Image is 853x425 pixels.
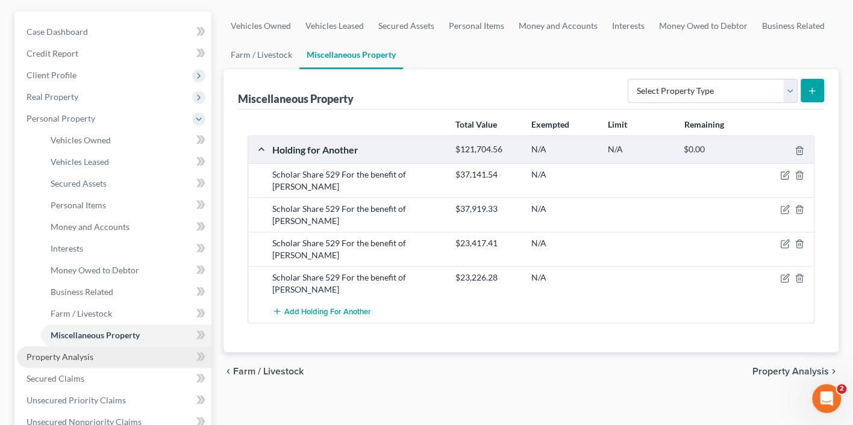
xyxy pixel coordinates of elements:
div: N/A [525,237,602,249]
div: $0.00 [678,144,754,155]
div: N/A [602,144,678,155]
span: Property Analysis [27,352,93,362]
span: Credit Report [27,48,78,58]
a: Interests [605,11,652,40]
span: Secured Claims [27,373,84,383]
strong: Remaining [684,119,724,129]
span: Money Owed to Debtor [51,265,139,275]
a: Business Related [41,281,211,303]
a: Secured Assets [371,11,442,40]
div: N/A [525,169,602,181]
div: N/A [525,271,602,284]
span: 2 [837,384,846,394]
div: $23,226.28 [449,271,526,284]
button: Add Holding for Another [272,300,371,323]
strong: Limit [608,119,627,129]
i: chevron_right [829,367,839,376]
a: Business Related [755,11,832,40]
span: Real Property [27,92,78,102]
span: Miscellaneous Property [51,330,140,340]
div: $121,704.56 [449,144,526,155]
div: N/A [525,144,602,155]
a: Property Analysis [17,346,211,368]
div: Scholar Share 529 For the benefit of [PERSON_NAME] [266,203,449,227]
a: Credit Report [17,43,211,64]
a: Unsecured Priority Claims [17,389,211,411]
a: Secured Claims [17,368,211,389]
span: Personal Items [51,200,106,210]
a: Vehicles Owned [223,11,298,40]
a: Secured Assets [41,173,211,194]
iframe: Intercom live chat [812,384,841,413]
a: Interests [41,238,211,259]
a: Money Owed to Debtor [41,259,211,281]
span: Farm / Livestock [51,308,112,318]
a: Case Dashboard [17,21,211,43]
span: Client Profile [27,70,77,80]
span: Add Holding for Another [284,307,371,317]
span: Interests [51,243,83,253]
strong: Exempted [531,119,569,129]
span: Secured Assets [51,178,107,188]
span: Unsecured Priority Claims [27,395,126,405]
a: Money and Accounts [41,216,211,238]
div: $37,141.54 [449,169,526,181]
a: Farm / Livestock [41,303,211,324]
button: Property Analysis chevron_right [752,367,839,376]
a: Personal Items [442,11,511,40]
span: Money and Accounts [51,222,130,232]
span: Vehicles Owned [51,135,111,145]
div: Scholar Share 529 For the benefit of [PERSON_NAME] [266,271,449,296]
a: Farm / Livestock [223,40,299,69]
a: Miscellaneous Property [41,324,211,346]
span: Case Dashboard [27,26,88,37]
i: chevron_left [223,367,233,376]
span: Farm / Livestock [233,367,304,376]
button: chevron_left Farm / Livestock [223,367,304,376]
a: Personal Items [41,194,211,216]
a: Vehicles Leased [41,151,211,173]
strong: Total Value [455,119,496,129]
div: $23,417.41 [449,237,526,249]
a: Miscellaneous Property [299,40,403,69]
a: Money Owed to Debtor [652,11,755,40]
div: Scholar Share 529 For the benefit of [PERSON_NAME] [266,237,449,261]
a: Money and Accounts [511,11,605,40]
span: Vehicles Leased [51,157,109,167]
div: Holding for Another [266,143,449,156]
a: Vehicles Owned [41,129,211,151]
div: N/A [525,203,602,215]
span: Business Related [51,287,113,297]
a: Vehicles Leased [298,11,371,40]
div: $37,919.33 [449,203,526,215]
span: Property Analysis [752,367,829,376]
div: Miscellaneous Property [238,92,354,106]
div: Scholar Share 529 For the benefit of [PERSON_NAME] [266,169,449,193]
span: Personal Property [27,113,95,123]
